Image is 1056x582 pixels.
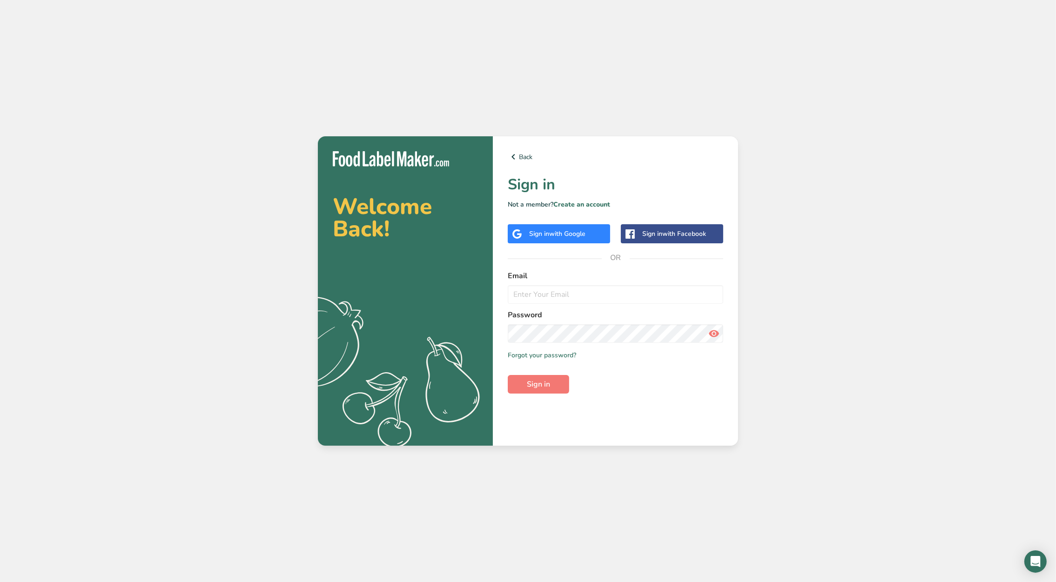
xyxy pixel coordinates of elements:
span: with Facebook [662,229,706,238]
a: Forgot your password? [508,350,576,360]
h2: Welcome Back! [333,195,478,240]
input: Enter Your Email [508,285,723,304]
img: Food Label Maker [333,151,449,167]
label: Email [508,270,723,281]
div: Sign in [529,229,585,239]
button: Sign in [508,375,569,394]
span: Sign in [527,379,550,390]
p: Not a member? [508,200,723,209]
span: OR [602,244,630,272]
span: with Google [549,229,585,238]
a: Create an account [553,200,610,209]
a: Back [508,151,723,162]
h1: Sign in [508,174,723,196]
div: Sign in [642,229,706,239]
div: Open Intercom Messenger [1024,550,1047,573]
label: Password [508,309,723,321]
